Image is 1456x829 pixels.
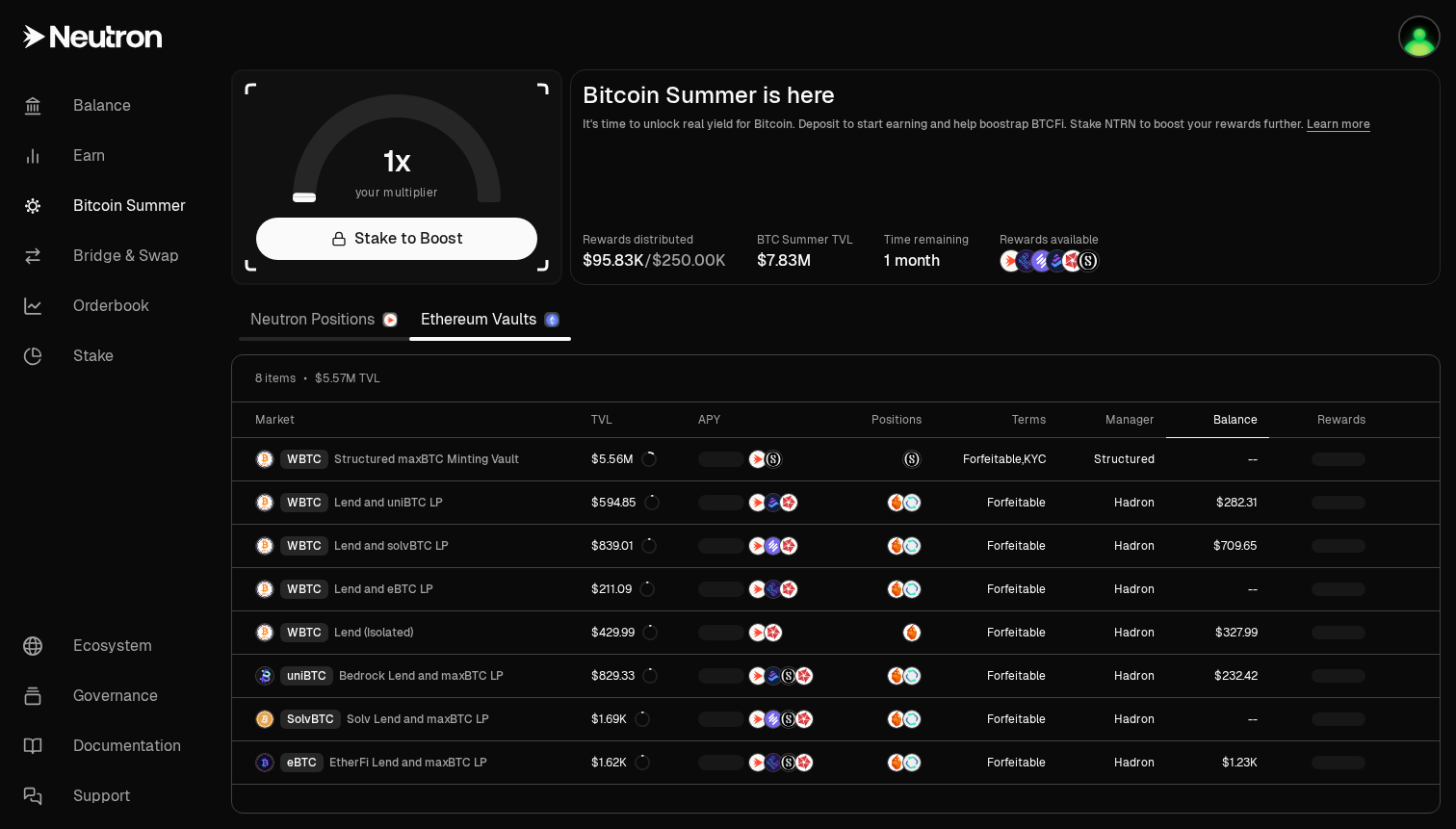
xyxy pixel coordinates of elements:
img: Mars Fragments [765,624,782,641]
div: Terms [945,412,1045,427]
img: NTRN [749,711,767,728]
a: Hadron [1057,611,1166,654]
a: AmberSupervault [848,568,934,610]
img: Bedrock Diamonds [765,494,782,511]
button: Forfeitable [987,755,1046,770]
img: Amber [888,667,905,685]
img: Supervault [903,754,921,771]
img: NTRN [749,581,767,598]
div: / [583,249,726,272]
a: NTRNStructured Points [687,438,848,480]
a: Forfeitable [933,698,1056,740]
a: Hadron [1057,568,1166,610]
a: Forfeitable [933,655,1056,697]
img: Amber [903,624,921,641]
a: Ethereum Vaults [409,300,571,339]
a: Hadron [1057,481,1166,524]
button: Amber [860,623,923,642]
button: NTRNMars Fragments [698,623,837,642]
div: $429.99 [591,625,658,640]
p: BTC Summer TVL [757,230,853,249]
button: NTRNSolv PointsMars Fragments [698,536,837,556]
p: Rewards available [1000,230,1100,249]
button: Forfeitable [987,625,1046,640]
a: NTRNEtherFi PointsStructured PointsMars Fragments [687,741,848,784]
img: WBTC Logo [256,537,273,555]
a: Bridge & Swap [8,231,208,281]
button: AmberSupervault [860,580,923,599]
img: Neutron Logo [384,314,397,326]
img: Solv Points [765,711,782,728]
a: Ecosystem [8,621,208,671]
button: NTRNBedrock DiamondsStructured PointsMars Fragments [698,666,837,686]
a: Learn more [1307,117,1370,132]
button: NTRNStructured Points [698,450,837,469]
div: 1 month [884,249,969,272]
a: NTRNSolv PointsStructured PointsMars Fragments [687,698,848,740]
img: Solv Points [1031,250,1053,272]
span: , [963,452,1046,467]
p: Rewards distributed [583,230,726,249]
button: Forfeitable [987,668,1046,684]
img: Supervault [903,667,921,685]
img: Solv Points [765,537,782,555]
a: eBTC LogoeBTCEtherFi Lend and maxBTC LP [232,741,580,784]
span: $5.57M TVL [315,371,380,386]
a: Forfeitable,KYC [933,438,1056,480]
div: SolvBTC [280,710,341,729]
div: $5.56M [591,452,657,467]
a: $839.01 [580,525,687,567]
img: Amber [888,754,905,771]
h2: Bitcoin Summer is here [583,82,1428,109]
img: Structured Points [1078,250,1099,272]
img: Structured Points [780,754,797,771]
div: WBTC [280,450,328,469]
img: eBTC Logo [256,754,273,771]
a: WBTC LogoWBTCLend and eBTC LP [232,568,580,610]
a: Forfeitable [933,568,1056,610]
a: Forfeitable [933,611,1056,654]
img: Structured Points [765,451,782,468]
img: Mars Fragments [1062,250,1083,272]
a: $429.99 [580,611,687,654]
a: AmberSupervault [848,698,934,740]
button: NTRNSolv PointsStructured PointsMars Fragments [698,710,837,729]
button: Forfeitable [987,538,1046,554]
a: Forfeitable [933,741,1056,784]
a: uniBTC LogouniBTCBedrock Lend and maxBTC LP [232,655,580,697]
button: Forfeitable [987,712,1046,727]
div: $211.09 [591,582,655,597]
div: $839.01 [591,538,657,554]
a: Hadron [1057,655,1166,697]
img: Mars Fragments [780,537,797,555]
a: Stake to Boost [256,218,537,260]
div: $829.33 [591,668,658,684]
button: maxBTC [860,450,923,469]
div: WBTC [280,536,328,556]
span: Structured maxBTC Minting Vault [334,452,519,467]
img: NTRN [749,667,767,685]
button: Forfeitable [987,495,1046,510]
p: Time remaining [884,230,969,249]
a: Hadron [1057,741,1166,784]
a: NTRNBedrock DiamondsStructured PointsMars Fragments [687,655,848,697]
button: AmberSupervault [860,536,923,556]
button: AmberSupervault [860,710,923,729]
img: Mars Fragments [795,711,813,728]
img: EtherFi Points [1016,250,1037,272]
img: Mars Fragments [795,667,813,685]
img: Bedrock Diamonds [765,667,782,685]
a: $5.56M [580,438,687,480]
img: uniBTC Logo [256,667,273,685]
a: -- [1166,568,1269,610]
img: SolvBTC Logo [256,711,273,728]
a: Orderbook [8,281,208,331]
span: Bedrock Lend and maxBTC LP [339,668,504,684]
img: Amber [888,711,905,728]
div: uniBTC [280,666,333,686]
img: Amber [888,581,905,598]
a: WBTC LogoWBTCLend (Isolated) [232,611,580,654]
div: WBTC [280,493,328,512]
div: Balance [1178,412,1258,427]
img: NTRN [749,624,767,641]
